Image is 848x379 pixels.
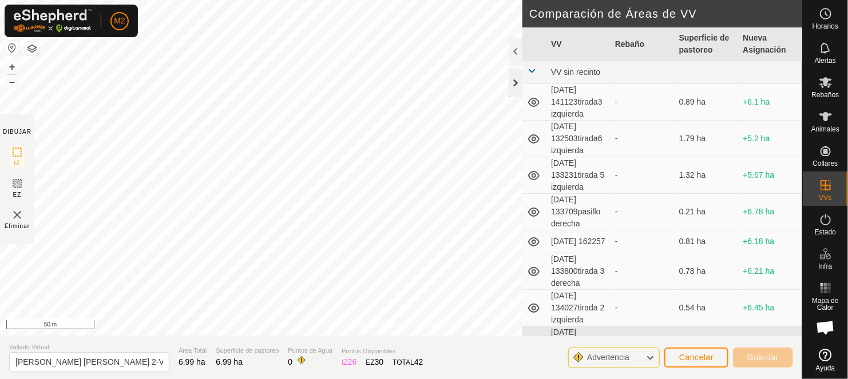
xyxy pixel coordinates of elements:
td: [DATE] 133231tirada 5 izquierda [546,157,611,194]
div: - [615,133,670,145]
td: +6.78 ha [738,194,802,230]
span: Alertas [815,57,836,64]
a: Política de Privacidad [342,321,408,331]
td: 0.47 ha [674,326,738,375]
img: VV [10,208,24,222]
td: [DATE] 162257 [546,230,611,253]
span: 0 [288,357,292,366]
th: Rebaño [611,27,675,61]
span: 6.99 ha [216,357,243,366]
td: [DATE] 134027tirada 2 izquierda [546,290,611,326]
div: - [615,265,670,277]
td: +6.21 ha [738,253,802,290]
img: Logo Gallagher [14,9,92,33]
td: 1.79 ha [674,121,738,157]
td: 1.32 ha [674,157,738,194]
button: + [5,60,19,74]
td: [DATE] 133709pasillo derecha [546,194,611,230]
td: +5.2 ha [738,121,802,157]
td: [DATE] 133800tirada 3 derecha [546,253,611,290]
div: TOTAL [393,356,423,368]
span: 30 [375,357,384,366]
div: - [615,169,670,181]
td: +6.18 ha [738,230,802,253]
td: 0.78 ha [674,253,738,290]
h2: Comparación de Áreas de VV [529,7,802,21]
td: +6.45 ha [738,290,802,326]
span: Ayuda [816,365,835,372]
span: Estado [815,229,836,236]
span: Rebaños [811,91,839,98]
td: 0.89 ha [674,84,738,121]
button: Restablecer Mapa [5,41,19,55]
button: Cancelar [664,348,728,368]
td: 0.21 ha [674,194,738,230]
td: 0.54 ha [674,290,738,326]
span: Superficie de pastoreo [216,346,279,356]
div: - [615,236,670,248]
span: Mapa de Calor [806,297,845,311]
td: +5.67 ha [738,157,802,194]
span: Guardar [747,353,779,362]
span: EZ [13,190,22,199]
span: Infra [818,263,832,270]
div: EZ [366,356,383,368]
span: Puntos de Agua [288,346,332,356]
td: [DATE] 134027tirada 2 izquierda-VP001 [546,326,611,375]
button: – [5,75,19,89]
td: +6.52 ha [738,326,802,375]
a: Ayuda [803,344,848,376]
span: Advertencia [587,353,629,362]
button: Guardar [733,348,793,368]
div: - [615,96,670,108]
span: M2 [114,15,125,27]
span: 26 [348,357,357,366]
span: Collares [813,160,838,167]
th: VV [546,27,611,61]
div: Chat abierto [809,310,843,345]
span: Cancelar [679,353,714,362]
button: Capas del Mapa [25,42,39,55]
div: - [615,206,670,218]
span: Vallado Virtual [9,342,169,352]
span: IZ [14,159,21,167]
span: Puntos Disponibles [342,346,423,356]
span: 42 [414,357,423,366]
span: Área Total [179,346,207,356]
span: Eliminar [5,222,30,230]
th: Nueva Asignación [738,27,802,61]
span: Animales [811,126,839,133]
td: [DATE] 141123tirada3 izquierda [546,84,611,121]
div: IZ [342,356,356,368]
th: Superficie de pastoreo [674,27,738,61]
span: VVs [819,194,831,201]
td: +6.1 ha [738,84,802,121]
span: Horarios [813,23,838,30]
td: [DATE] 132503tirada6 izquierda [546,121,611,157]
span: VV sin recinto [551,67,600,77]
a: Contáctenos [422,321,460,331]
div: DIBUJAR [3,127,31,136]
div: - [615,302,670,314]
span: 6.99 ha [179,357,205,366]
td: 0.81 ha [674,230,738,253]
